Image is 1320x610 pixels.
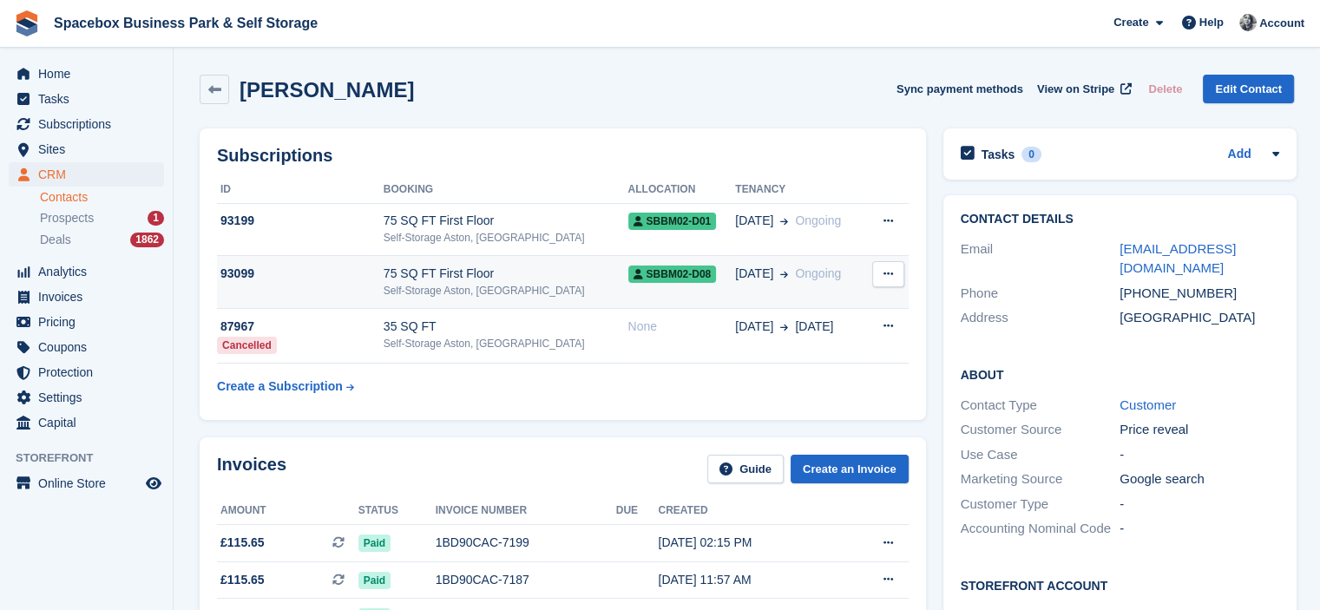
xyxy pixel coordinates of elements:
[795,266,841,280] span: Ongoing
[38,335,142,359] span: Coupons
[1120,420,1279,440] div: Price reveal
[217,176,384,204] th: ID
[1120,241,1236,276] a: [EMAIL_ADDRESS][DOMAIN_NAME]
[735,318,773,336] span: [DATE]
[47,9,325,37] a: Spacebox Business Park & Self Storage
[1120,308,1279,328] div: [GEOGRAPHIC_DATA]
[1030,75,1135,103] a: View on Stripe
[40,231,164,249] a: Deals 1862
[217,371,354,403] a: Create a Subscription
[217,265,384,283] div: 93099
[1203,75,1294,103] a: Edit Contact
[148,211,164,226] div: 1
[658,497,838,525] th: Created
[16,449,173,467] span: Storefront
[40,210,94,226] span: Prospects
[896,75,1023,103] button: Sync payment methods
[1120,495,1279,515] div: -
[217,455,286,483] h2: Invoices
[9,259,164,284] a: menu
[217,377,343,396] div: Create a Subscription
[1259,15,1304,32] span: Account
[436,571,616,589] div: 1BD90CAC-7187
[384,176,628,204] th: Booking
[358,572,391,589] span: Paid
[130,233,164,247] div: 1862
[38,471,142,495] span: Online Store
[1199,14,1224,31] span: Help
[38,62,142,86] span: Home
[961,396,1120,416] div: Contact Type
[217,337,277,354] div: Cancelled
[9,62,164,86] a: menu
[961,308,1120,328] div: Address
[735,176,864,204] th: Tenancy
[40,209,164,227] a: Prospects 1
[436,497,616,525] th: Invoice number
[38,259,142,284] span: Analytics
[38,385,142,410] span: Settings
[220,571,265,589] span: £115.65
[628,318,736,336] div: None
[1120,469,1279,489] div: Google search
[436,534,616,552] div: 1BD90CAC-7199
[38,137,142,161] span: Sites
[1239,14,1257,31] img: SUDIPTA VIRMANI
[217,212,384,230] div: 93199
[384,336,628,351] div: Self-Storage Aston, [GEOGRAPHIC_DATA]
[384,283,628,298] div: Self-Storage Aston, [GEOGRAPHIC_DATA]
[1120,397,1176,412] a: Customer
[961,420,1120,440] div: Customer Source
[961,365,1279,383] h2: About
[961,213,1279,226] h2: Contact Details
[9,360,164,384] a: menu
[9,87,164,111] a: menu
[961,469,1120,489] div: Marketing Source
[1021,147,1041,162] div: 0
[384,212,628,230] div: 75 SQ FT First Floor
[9,137,164,161] a: menu
[38,112,142,136] span: Subscriptions
[735,265,773,283] span: [DATE]
[791,455,909,483] a: Create an Invoice
[795,318,833,336] span: [DATE]
[38,310,142,334] span: Pricing
[217,497,358,525] th: Amount
[795,213,841,227] span: Ongoing
[961,576,1279,594] h2: Storefront Account
[628,176,736,204] th: Allocation
[384,230,628,246] div: Self-Storage Aston, [GEOGRAPHIC_DATA]
[707,455,784,483] a: Guide
[1141,75,1189,103] button: Delete
[14,10,40,36] img: stora-icon-8386f47178a22dfd0bd8f6a31ec36ba5ce8667c1dd55bd0f319d3a0aa187defe.svg
[1037,81,1114,98] span: View on Stripe
[961,495,1120,515] div: Customer Type
[1113,14,1148,31] span: Create
[9,471,164,495] a: menu
[217,146,909,166] h2: Subscriptions
[9,285,164,309] a: menu
[658,534,838,552] div: [DATE] 02:15 PM
[961,239,1120,279] div: Email
[658,571,838,589] div: [DATE] 11:57 AM
[240,78,414,102] h2: [PERSON_NAME]
[40,189,164,206] a: Contacts
[143,473,164,494] a: Preview store
[358,497,436,525] th: Status
[9,410,164,435] a: menu
[1227,145,1251,165] a: Add
[38,87,142,111] span: Tasks
[9,162,164,187] a: menu
[9,310,164,334] a: menu
[38,285,142,309] span: Invoices
[735,212,773,230] span: [DATE]
[384,318,628,336] div: 35 SQ FT
[982,147,1015,162] h2: Tasks
[9,112,164,136] a: menu
[961,284,1120,304] div: Phone
[9,385,164,410] a: menu
[9,335,164,359] a: menu
[217,318,384,336] div: 87967
[40,232,71,248] span: Deals
[616,497,659,525] th: Due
